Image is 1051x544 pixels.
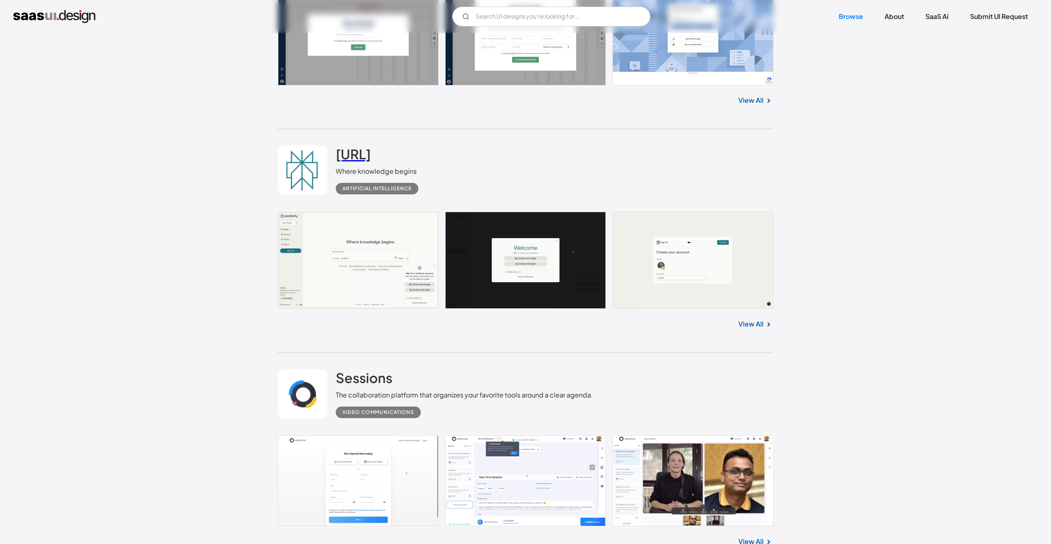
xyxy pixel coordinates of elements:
[336,166,425,176] div: Where knowledge begins
[738,319,764,329] a: View All
[738,95,764,105] a: View All
[336,369,392,386] h2: Sessions
[452,7,650,26] input: Search UI designs you're looking for...
[452,7,650,26] form: Email Form
[875,7,914,26] a: About
[336,146,371,166] a: [URL]
[336,369,392,390] a: Sessions
[13,10,95,23] a: home
[342,184,412,194] div: Artificial Intelligence
[342,407,414,417] div: Video Communications
[916,7,958,26] a: SaaS Ai
[960,7,1038,26] a: Submit UI Request
[336,390,593,400] div: The collaboration platform that organizes your favorite tools around a clear agenda.
[829,7,873,26] a: Browse
[336,146,371,162] h2: [URL]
